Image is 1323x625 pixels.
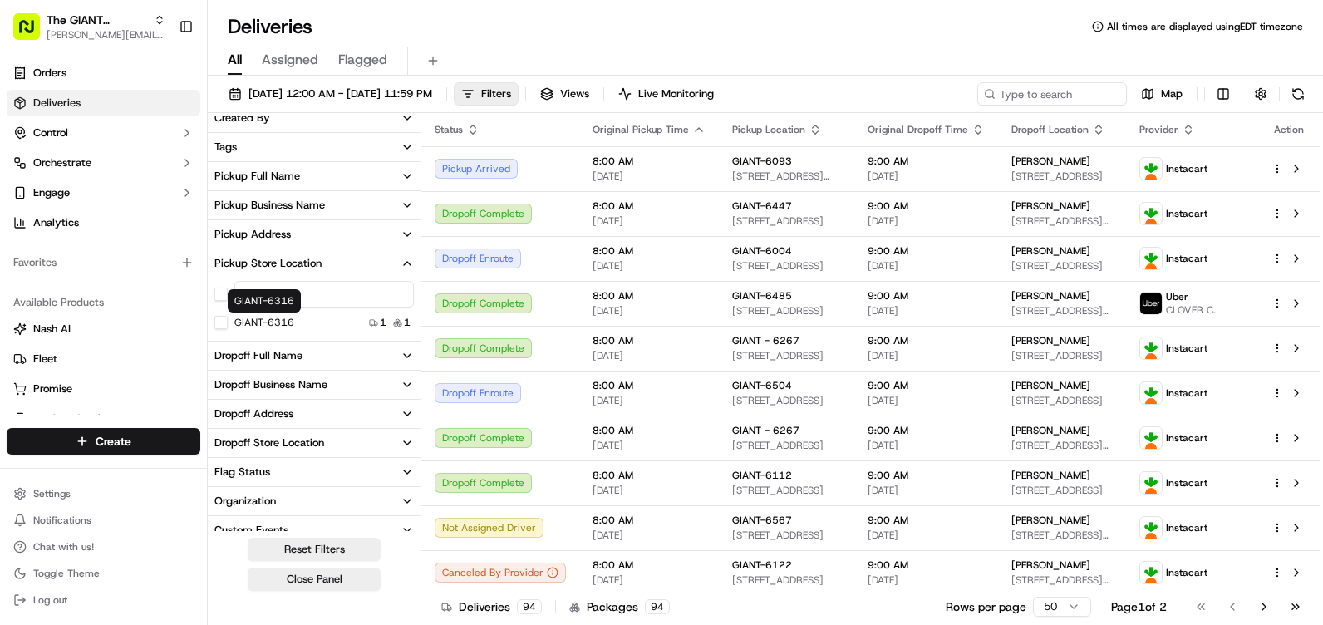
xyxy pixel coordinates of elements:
span: 9:00 AM [868,559,985,572]
span: 9:00 AM [868,379,985,392]
span: 9:00 AM [868,155,985,168]
span: GIANT-6447 [732,199,792,213]
span: Engage [33,185,70,200]
button: Start new chat [283,164,302,184]
div: Start new chat [57,159,273,175]
span: Instacart [1166,252,1207,265]
img: profile_uber_ahold_partner.png [1140,293,1162,314]
div: Page 1 of 2 [1111,598,1167,615]
span: All [228,50,242,70]
span: GIANT-6004 [732,244,792,258]
a: Analytics [7,209,200,236]
div: Available Products [7,289,200,316]
span: [STREET_ADDRESS] [1011,349,1113,362]
img: profile_instacart_ahold_partner.png [1140,337,1162,359]
img: profile_instacart_ahold_partner.png [1140,472,1162,494]
span: Provider [1139,123,1178,136]
span: [PERSON_NAME] [1011,244,1090,258]
button: Canceled By Provider [435,563,566,583]
p: Rows per page [946,598,1026,615]
a: Promise [13,381,194,396]
span: GIANT - 6267 [732,424,799,437]
span: [DATE] [593,214,706,228]
button: Product Catalog [7,406,200,432]
span: Instacart [1166,162,1207,175]
button: Dropoff Full Name [208,342,421,370]
div: 📗 [17,243,30,256]
span: 1 [380,316,386,329]
h1: Deliveries [228,13,312,40]
button: Custom Events [208,516,421,544]
div: Pickup Full Name [214,169,300,184]
button: Close Panel [248,568,381,591]
a: Powered byPylon [117,281,201,294]
div: Favorites [7,249,200,276]
button: The GIANT Company [47,12,147,28]
span: Product Catalog [33,411,113,426]
span: [STREET_ADDRESS] [732,573,841,587]
span: [PERSON_NAME] [1011,334,1090,347]
p: Welcome 👋 [17,66,302,93]
img: Nash [17,17,50,50]
span: 8:00 AM [593,379,706,392]
input: Type to search [977,82,1127,106]
span: API Documentation [157,241,267,258]
span: All times are displayed using EDT timezone [1107,20,1303,33]
button: Pickup Store Location [208,249,421,278]
span: Uber [1166,290,1188,303]
span: 8:00 AM [593,424,706,437]
span: [STREET_ADDRESS] [732,394,841,407]
span: [DATE] [593,349,706,362]
a: Fleet [13,352,194,367]
div: Dropoff Full Name [214,348,302,363]
button: Control [7,120,200,146]
span: [STREET_ADDRESS][DEMOGRAPHIC_DATA] [732,170,841,183]
div: 💻 [140,243,154,256]
img: profile_instacart_ahold_partner.png [1140,562,1162,583]
span: GIANT-6504 [732,379,792,392]
span: 8:00 AM [593,155,706,168]
a: Product Catalog [13,411,194,426]
button: Chat with us! [7,535,200,559]
span: [STREET_ADDRESS] [732,304,841,317]
span: [DATE] [868,439,985,452]
span: Live Monitoring [638,86,714,101]
span: [DATE] [593,484,706,497]
span: Deliveries [33,96,81,111]
span: GIANT-6112 [732,469,792,482]
button: Organization [208,487,421,515]
span: GIANT-6567 [732,514,792,527]
span: [DATE] [593,259,706,273]
span: [STREET_ADDRESS] [732,349,841,362]
span: [DATE] [868,304,985,317]
span: 9:00 AM [868,289,985,303]
span: [STREET_ADDRESS] [732,484,841,497]
span: Log out [33,593,67,607]
button: Filters [454,82,519,106]
span: Instacart [1166,342,1207,355]
span: Control [33,125,68,140]
div: Dropoff Address [214,406,293,421]
button: Tags [208,133,421,161]
span: 8:00 AM [593,469,706,482]
span: Orchestrate [33,155,91,170]
button: Flag Status [208,458,421,486]
div: Dropoff Business Name [214,377,327,392]
span: Instacart [1166,521,1207,534]
span: [PERSON_NAME] [1011,514,1090,527]
span: [DATE] [868,484,985,497]
button: Live Monitoring [611,82,721,106]
button: The GIANT Company[PERSON_NAME][EMAIL_ADDRESS][PERSON_NAME][DOMAIN_NAME] [7,7,172,47]
button: Reset Filters [248,538,381,561]
div: Flag Status [214,465,270,480]
span: Flagged [338,50,387,70]
span: Toggle Theme [33,567,100,580]
span: [DATE] [868,573,985,587]
span: [PERSON_NAME] [1011,424,1090,437]
a: 💻API Documentation [134,234,273,264]
span: [DATE] [868,349,985,362]
img: profile_instacart_ahold_partner.png [1140,203,1162,224]
div: Created By [214,111,270,125]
